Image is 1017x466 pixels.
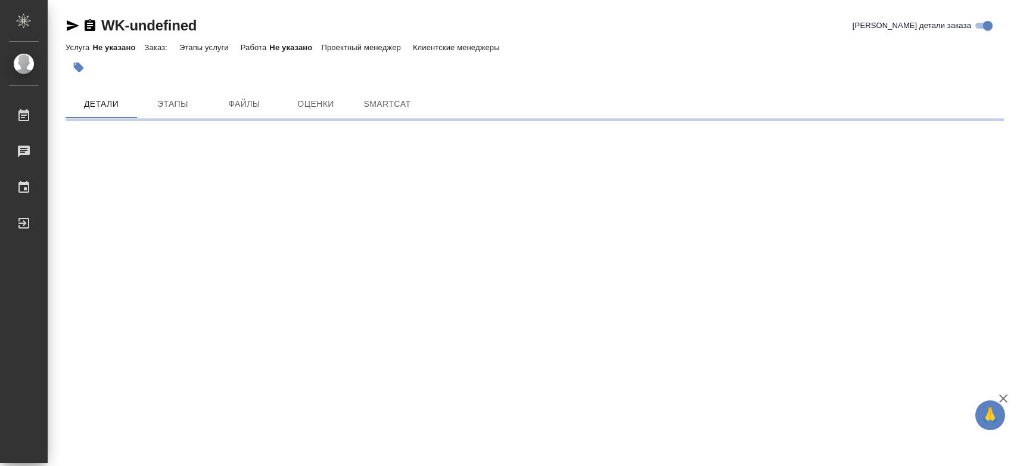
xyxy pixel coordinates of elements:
[359,97,416,112] span: SmartCat
[216,97,273,112] span: Файлы
[66,43,92,52] p: Услуга
[321,43,403,52] p: Проектный менеджер
[83,18,97,33] button: Скопировать ссылку
[975,400,1005,430] button: 🙏
[92,43,144,52] p: Не указано
[179,43,232,52] p: Этапы услуги
[66,54,92,81] button: Добавить тэг
[980,403,1000,428] span: 🙏
[73,97,130,112] span: Детали
[853,20,971,32] span: [PERSON_NAME] детали заказа
[241,43,270,52] p: Работа
[269,43,321,52] p: Не указано
[287,97,344,112] span: Оценки
[101,17,197,33] a: WK-undefined
[66,18,80,33] button: Скопировать ссылку для ЯМессенджера
[144,43,170,52] p: Заказ:
[413,43,503,52] p: Клиентские менеджеры
[144,97,201,112] span: Этапы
